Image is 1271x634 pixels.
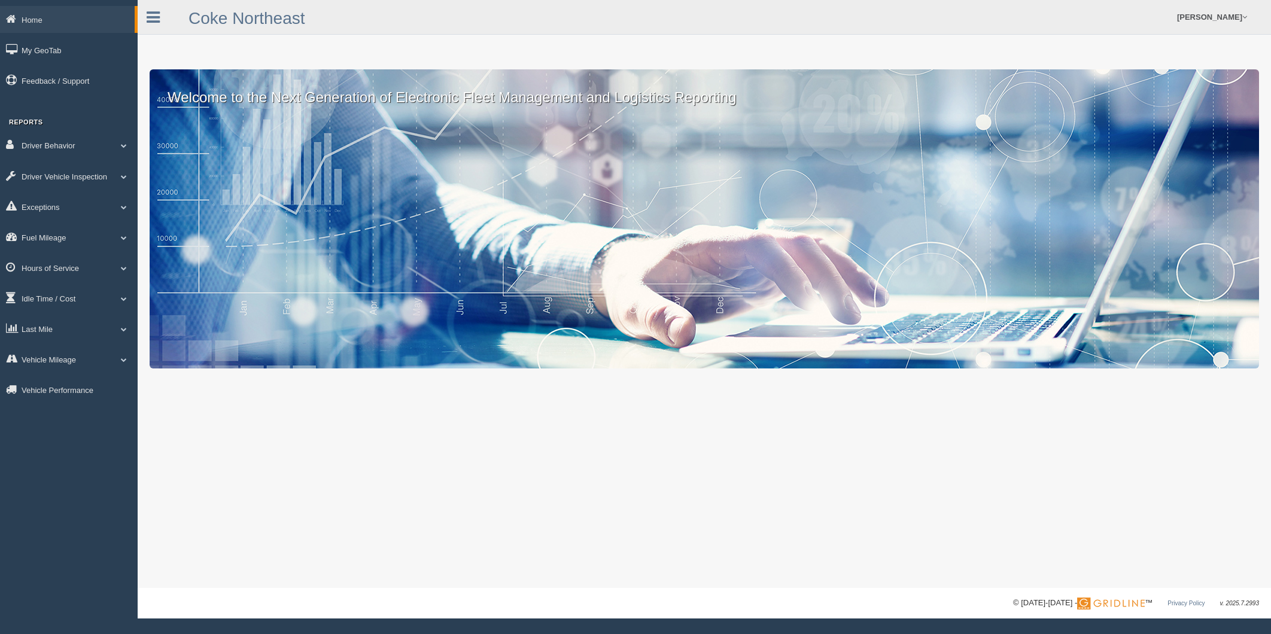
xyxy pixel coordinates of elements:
[1077,598,1145,609] img: Gridline
[1220,600,1259,606] span: v. 2025.7.2993
[150,69,1259,108] p: Welcome to the Next Generation of Electronic Fleet Management and Logistics Reporting
[188,9,305,28] a: Coke Northeast
[1013,597,1259,609] div: © [DATE]-[DATE] - ™
[1167,600,1205,606] a: Privacy Policy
